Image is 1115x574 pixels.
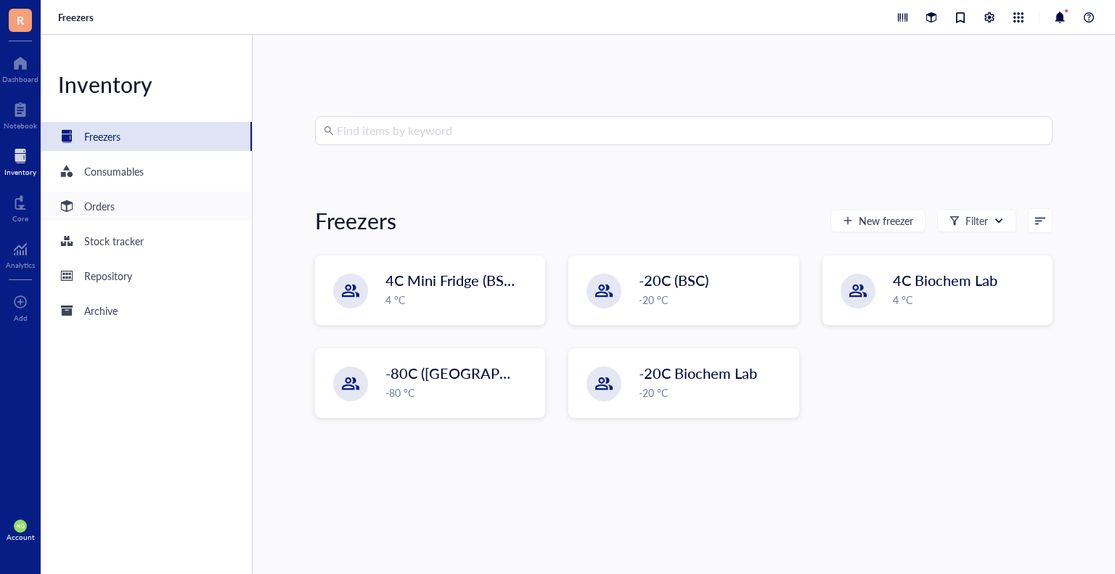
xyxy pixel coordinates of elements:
a: Archive [41,296,252,325]
div: Consumables [84,163,144,179]
a: Notebook [4,98,37,130]
span: R [17,11,24,29]
a: Stock tracker [41,226,252,255]
a: Repository [41,261,252,290]
button: New freezer [830,209,926,232]
span: New freezer [859,215,913,226]
div: -20 °C [639,385,789,401]
div: Archive [84,303,118,319]
span: -20C Biochem Lab [639,363,757,383]
div: Account [7,533,35,541]
div: 4 °C [893,292,1043,308]
div: Analytics [6,261,35,269]
div: Stock tracker [84,233,144,249]
div: Filter [965,213,988,229]
a: Dashboard [2,52,38,83]
a: Inventory [4,144,36,176]
div: Inventory [41,70,252,99]
div: Freezers [315,206,396,235]
span: 4C Biochem Lab [893,270,997,290]
a: Core [12,191,28,223]
div: Freezers [84,128,121,144]
div: Core [12,214,28,223]
div: Notebook [4,121,37,130]
div: -80 °C [385,385,536,401]
a: Orders [41,192,252,221]
a: Consumables [41,157,252,186]
span: -80C ([GEOGRAPHIC_DATA]) [385,363,577,383]
a: Analytics [6,237,35,269]
span: -20C (BSC) [639,270,708,290]
div: Add [14,313,28,322]
a: Freezers [41,122,252,151]
div: Inventory [4,168,36,176]
div: Repository [84,268,132,284]
a: Freezers [58,11,97,24]
div: Orders [84,198,115,214]
span: 4C Mini Fridge (BSC) [385,270,517,290]
div: 4 °C [385,292,536,308]
div: Dashboard [2,75,38,83]
div: -20 °C [639,292,789,308]
span: NG [17,523,24,529]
